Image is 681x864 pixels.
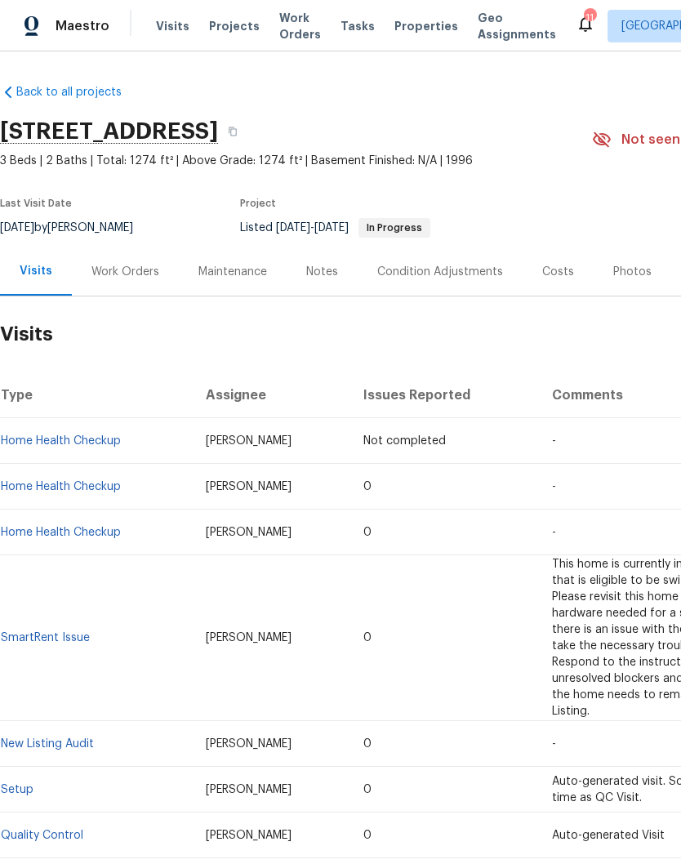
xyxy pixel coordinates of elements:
span: Geo Assignments [478,10,556,42]
span: - [552,527,556,538]
span: Project [240,198,276,208]
a: Quality Control [1,830,83,841]
span: [PERSON_NAME] [206,481,292,492]
div: Condition Adjustments [377,264,503,280]
span: [PERSON_NAME] [206,830,292,841]
span: [PERSON_NAME] [206,738,292,750]
span: Projects [209,18,260,34]
span: [PERSON_NAME] [206,435,292,447]
button: Copy Address [218,117,247,146]
th: Issues Reported [350,372,538,418]
span: - [552,435,556,447]
span: Auto-generated Visit [552,830,665,841]
span: [PERSON_NAME] [206,632,292,644]
a: Setup [1,784,33,795]
span: 0 [363,632,372,644]
span: [DATE] [314,222,349,234]
a: SmartRent Issue [1,632,90,644]
span: Work Orders [279,10,321,42]
span: [PERSON_NAME] [206,784,292,795]
span: Maestro [56,18,109,34]
span: 0 [363,784,372,795]
span: 0 [363,481,372,492]
a: New Listing Audit [1,738,94,750]
span: 0 [363,738,372,750]
span: Not completed [363,435,446,447]
div: Notes [306,264,338,280]
span: Visits [156,18,189,34]
span: Tasks [340,20,375,32]
span: Listed [240,222,430,234]
span: Properties [394,18,458,34]
a: Home Health Checkup [1,527,121,538]
span: - [276,222,349,234]
a: Home Health Checkup [1,435,121,447]
span: - [552,738,556,750]
span: 0 [363,527,372,538]
span: 0 [363,830,372,841]
span: In Progress [360,223,429,233]
div: Work Orders [91,264,159,280]
div: Visits [20,263,52,279]
span: [DATE] [276,222,310,234]
div: 11 [584,10,595,26]
th: Assignee [193,372,351,418]
span: - [552,481,556,492]
span: [PERSON_NAME] [206,527,292,538]
div: Costs [542,264,574,280]
div: Maintenance [198,264,267,280]
div: Photos [613,264,652,280]
a: Home Health Checkup [1,481,121,492]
